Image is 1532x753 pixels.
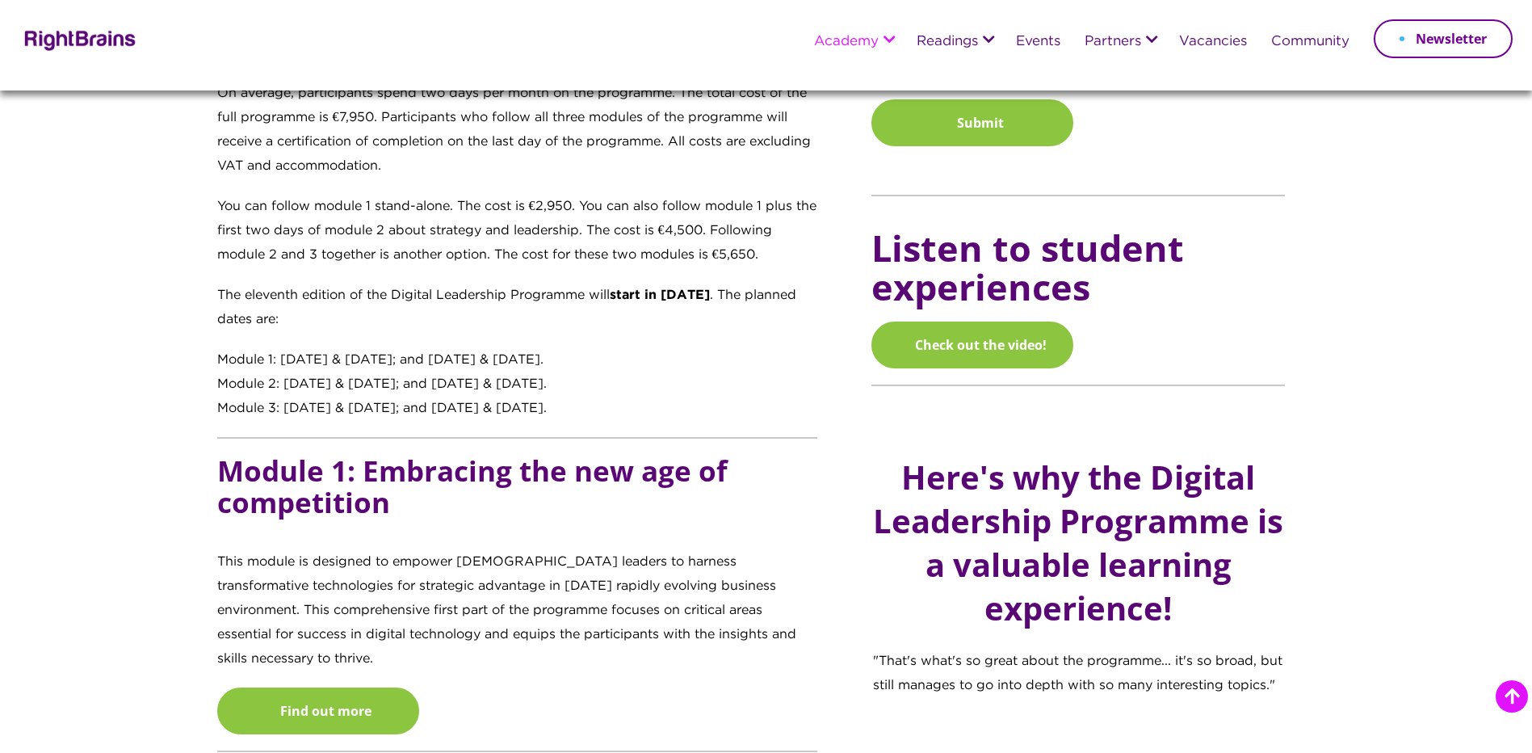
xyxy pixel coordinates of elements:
[610,289,710,301] strong: start in [DATE]
[217,284,818,348] p: The eleventh edition of the Digital Leadership Programme will . The planned dates are:
[217,688,419,734] a: Find out more
[217,372,818,397] div: Module 2: [DATE] & [DATE]; and [DATE] & [DATE].
[19,27,136,51] img: Rightbrains
[1016,35,1060,49] a: Events
[217,82,818,195] p: On average, participants spend two days per month on the programme. The total cost of the full pr...
[1179,35,1247,49] a: Vacancies
[917,35,978,49] a: Readings
[217,397,818,421] div: Module 3: [DATE] & [DATE]; and [DATE] & [DATE].
[217,550,818,688] p: This module is designed to empower [DEMOGRAPHIC_DATA] leaders to harness transformative technolog...
[217,195,818,284] p: You can follow module 1 stand-alone. The cost is €2,950. You can also follow module 1 plus the fi...
[217,348,818,372] div: Module 1: [DATE] & [DATE]; and [DATE] & [DATE].
[1374,19,1513,58] a: Newsletter
[871,322,1073,368] a: Check out the video!
[217,455,818,550] h5: Module 1: Embracing the new age of competition
[871,99,1073,146] button: Submit
[871,212,1285,322] h4: Listen to student experiences
[873,456,1284,630] h2: Here's why the Digital Leadership Programme is a valuable learning experience!
[814,35,879,49] a: Academy
[1271,35,1349,49] a: Community
[1085,35,1141,49] a: Partners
